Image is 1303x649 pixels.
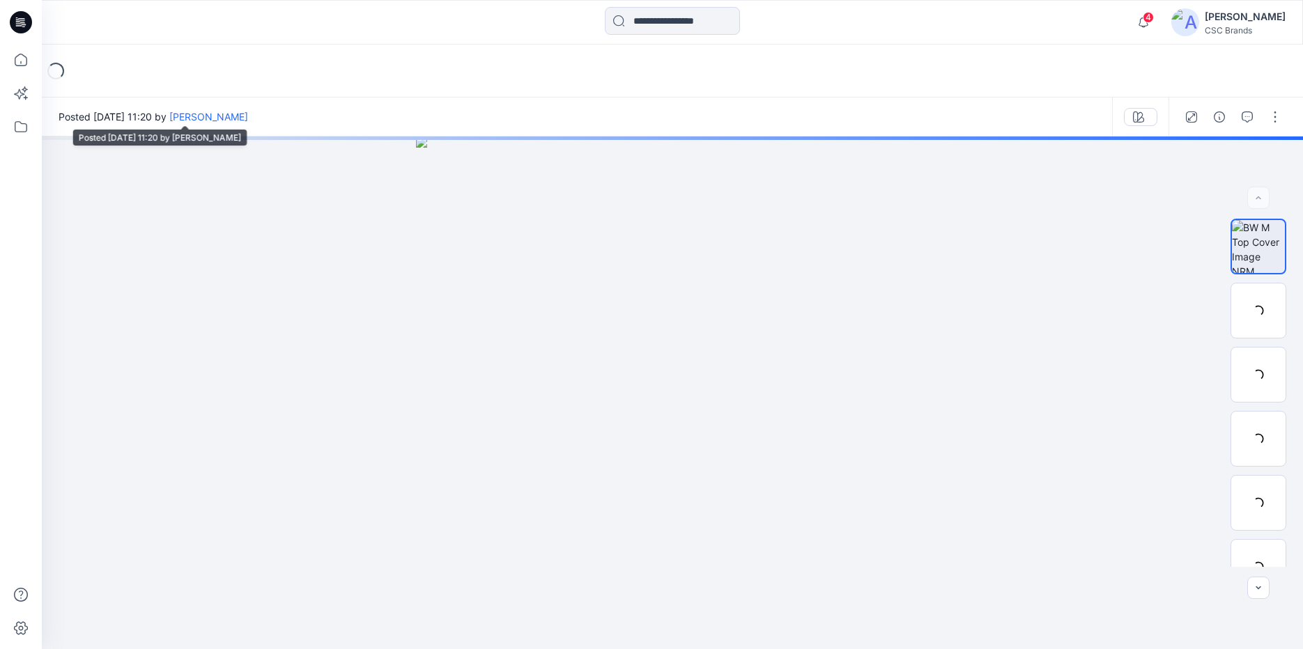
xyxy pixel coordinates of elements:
[1205,25,1286,36] div: CSC Brands
[416,136,929,649] img: eyJhbGciOiJIUzI1NiIsImtpZCI6IjAiLCJzbHQiOiJzZXMiLCJ0eXAiOiJKV1QifQ.eyJkYXRhIjp7InR5cGUiOiJzdG9yYW...
[1232,220,1285,273] img: BW M Top Cover Image NRM
[59,109,248,124] span: Posted [DATE] 11:20 by
[1171,8,1199,36] img: avatar
[1208,106,1231,128] button: Details
[1205,8,1286,25] div: [PERSON_NAME]
[169,111,248,123] a: [PERSON_NAME]
[1143,12,1154,23] span: 4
